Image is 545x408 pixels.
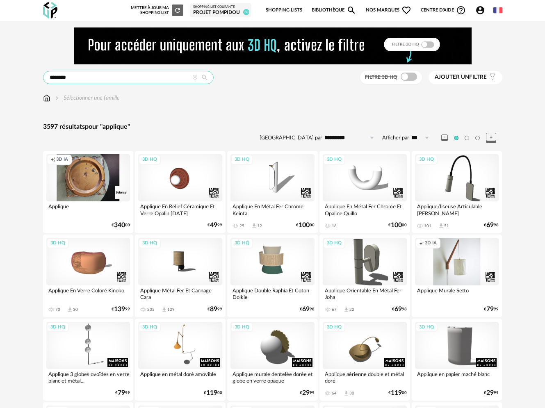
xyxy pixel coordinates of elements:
div: 3D HQ [323,322,345,333]
div: Sélectionner une famille [54,94,120,102]
div: Applique en métal doré amovible [138,369,222,385]
div: Applique Double Raphia Et Coton Dolkie [230,285,315,302]
div: 3D HQ [47,322,69,333]
img: svg+xml;base64,PHN2ZyB3aWR0aD0iMTYiIGhlaWdodD0iMTYiIHZpZXdCb3g9IjAgMCAxNiAxNiIgZmlsbD0ibm9uZSIgeG... [54,94,60,102]
span: 139 [114,307,125,312]
span: Filtre 3D HQ [365,75,397,80]
div: 3D HQ [415,322,438,333]
div: € 00 [112,223,130,228]
div: € 00 [296,223,315,228]
div: 101 [424,223,431,228]
span: Download icon [343,390,349,397]
span: Magnify icon [347,5,356,15]
div: € 98 [300,307,315,312]
div: 205 [147,307,155,312]
span: Account Circle icon [475,5,485,15]
label: Afficher par [382,134,409,141]
a: 3D HQ Applique en métal doré amovible €11900 [135,319,226,401]
a: 3D HQ Applique En Verre Coloré Kinoko 70 Download icon 30 €13999 [43,235,134,317]
div: 12 [257,223,262,228]
img: svg+xml;base64,PHN2ZyB3aWR0aD0iMTYiIGhlaWdodD0iMTciIHZpZXdCb3g9IjAgMCAxNiAxNyIgZmlsbD0ibm9uZSIgeG... [43,94,50,102]
div: € 98 [484,223,499,228]
a: 3D HQ Applique murale dentelée dorée et globe en verre opaque €2999 [227,319,318,401]
a: BibliothèqueMagnify icon [312,2,357,19]
span: Download icon [251,223,257,229]
div: Applique En Relief Céramique Et Verre Opalin [DATE] [138,201,222,218]
a: Creation icon 3D IA Applique Murale Setto €7999 [412,235,502,317]
div: € 99 [484,390,499,396]
div: 67 [332,307,337,312]
a: 3D HQ Applique Double Raphia Et Coton Dolkie €6998 [227,235,318,317]
a: 3D HQ Applique Orientable En Métal Fer Joha 67 Download icon 22 €6998 [319,235,410,317]
a: 3D HQ Applique aérienne double et métal doré 64 Download icon 30 €11900 [319,319,410,401]
span: 30 [243,9,249,15]
img: fr [493,6,502,15]
div: 3D HQ [139,155,161,165]
div: € 00 [204,390,222,396]
div: 3D HQ [323,155,345,165]
div: € 99 [208,223,222,228]
span: pour "applique" [85,123,130,130]
div: € 99 [300,390,315,396]
span: 89 [210,307,217,312]
div: 16 [332,223,337,228]
div: 51 [444,223,449,228]
div: € 99 [484,307,499,312]
span: 29 [486,390,494,396]
a: 3D HQ Applique en papier maché blanc €2999 [412,319,502,401]
div: Applique Orientable En Métal Fer Joha [323,285,407,302]
div: 129 [167,307,175,312]
span: Centre d'aideHelp Circle Outline icon [421,5,466,15]
a: Shopping List courante Projet Pompidou 30 [193,5,248,16]
div: Applique en papier maché blanc [415,369,499,385]
div: 29 [239,223,244,228]
img: NEW%20NEW%20HQ%20NEW_V1.gif [74,27,472,64]
div: € 99 [208,307,222,312]
div: Applique aérienne double et métal doré [323,369,407,385]
span: 340 [114,223,125,228]
span: 3D IA [425,240,437,246]
div: 3D HQ [231,238,253,248]
span: Download icon [67,307,73,313]
span: Heart Outline icon [401,5,411,15]
span: filtre [435,74,487,81]
a: 3D HQ Applique En Relief Céramique Et Verre Opalin [DATE] €4999 [135,151,226,233]
div: 3D HQ [323,238,345,248]
span: Creation icon [50,157,55,163]
div: Shopping List courante [193,5,248,9]
a: 3D HQ Applique En Métal Fer Chrome Et Opaline Quillo 16 €10000 [319,151,410,233]
div: € 00 [388,223,407,228]
div: Applique [46,201,130,218]
span: 100 [391,223,402,228]
div: 30 [349,391,354,396]
div: Applique Murale Setto [415,285,499,302]
span: 79 [118,390,125,396]
span: Account Circle icon [475,5,489,15]
div: 64 [332,391,337,396]
span: Filter icon [487,74,496,81]
div: Applique/liseuse Articulable [PERSON_NAME] [415,201,499,218]
img: OXP [43,2,57,19]
div: 3D HQ [415,155,438,165]
span: 49 [210,223,217,228]
span: 69 [302,307,310,312]
span: Creation icon [419,240,424,246]
span: 79 [486,307,494,312]
a: Creation icon 3D IA Applique €34000 [43,151,134,233]
a: 3D HQ Applique En Métal Fer Chrome Keinta 29 Download icon 12 €10000 [227,151,318,233]
span: 29 [302,390,310,396]
div: € 99 [115,390,130,396]
span: Refresh icon [174,8,181,12]
button: Ajouter unfiltre Filter icon [429,71,502,84]
span: Nos marques [366,2,412,19]
span: Ajouter un [435,74,469,80]
div: € 99 [112,307,130,312]
div: Mettre à jour ma Shopping List [131,5,183,16]
div: 3597 résultats [43,123,502,131]
div: 30 [73,307,78,312]
div: Applique Métal Fer Et Cannage Cara [138,285,222,302]
div: Projet Pompidou [193,9,248,16]
span: Download icon [438,223,444,229]
div: 70 [55,307,60,312]
label: [GEOGRAPHIC_DATA] par [260,134,322,141]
